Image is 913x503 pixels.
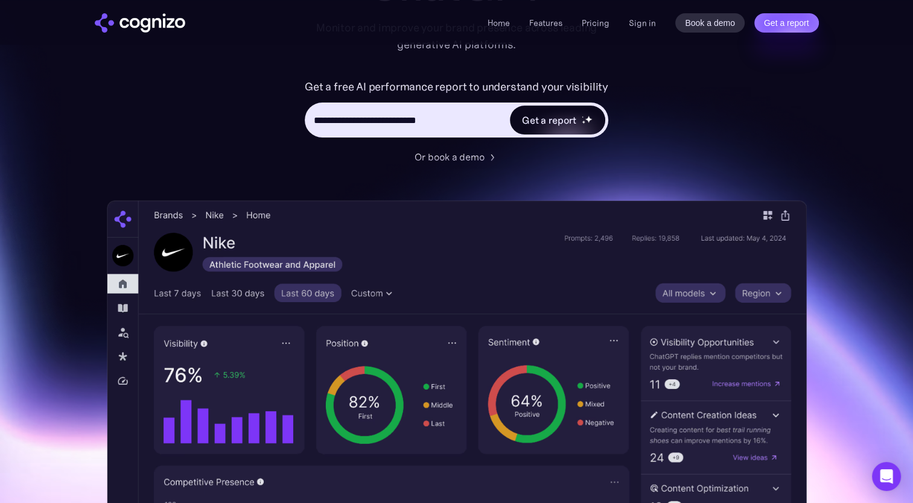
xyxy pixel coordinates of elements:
a: Get a reportstarstarstar [509,104,606,136]
a: Sign in [629,16,656,30]
img: star [585,115,593,123]
label: Get a free AI performance report to understand your visibility [305,77,608,96]
div: Open Intercom Messenger [872,462,901,491]
img: star [582,116,584,118]
a: Get a report [754,13,819,33]
div: Or book a demo [415,150,485,164]
a: Pricing [582,17,609,28]
a: Or book a demo [415,150,499,164]
img: cognizo logo [95,13,185,33]
a: Home [488,17,510,28]
a: Book a demo [675,13,745,33]
a: home [95,13,185,33]
div: Get a report [522,113,576,127]
a: Features [529,17,562,28]
img: star [582,120,586,124]
form: Hero URL Input Form [305,77,608,144]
